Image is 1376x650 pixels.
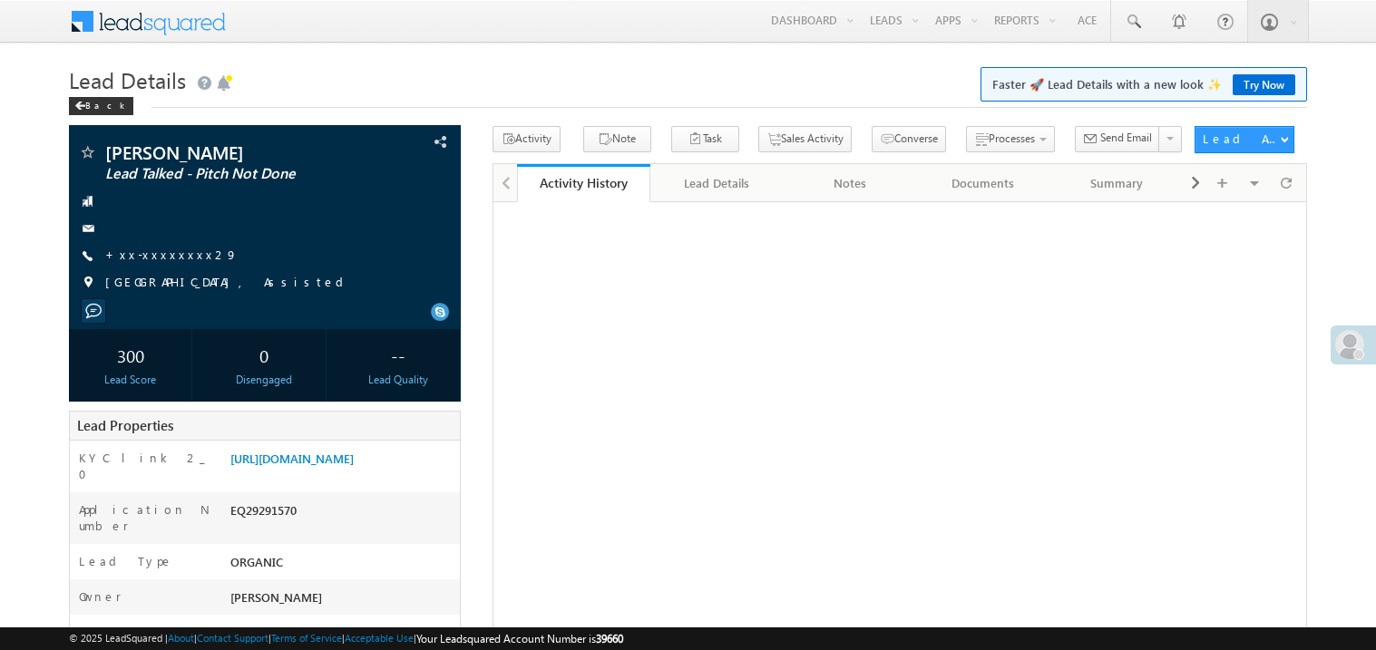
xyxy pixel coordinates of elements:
[917,164,1050,202] a: Documents
[73,372,188,388] div: Lead Score
[341,372,455,388] div: Lead Quality
[583,126,651,152] button: Note
[758,126,852,152] button: Sales Activity
[105,247,238,262] a: +xx-xxxxxxxx29
[493,126,561,152] button: Activity
[1203,131,1280,147] div: Lead Actions
[1195,126,1294,153] button: Lead Actions
[416,632,623,645] span: Your Leadsquared Account Number is
[226,553,460,578] div: ORGANIC
[271,632,342,644] a: Terms of Service
[69,630,623,647] span: © 2025 LeadSquared | | | | |
[341,338,455,372] div: --
[105,143,348,161] span: [PERSON_NAME]
[1100,130,1152,146] span: Send Email
[79,450,211,482] label: KYC link 2_0
[207,372,321,388] div: Disengaged
[230,589,322,605] span: [PERSON_NAME]
[105,274,350,292] span: [GEOGRAPHIC_DATA], Assisted
[345,632,414,644] a: Acceptable Use
[79,501,211,534] label: Application Number
[197,632,268,644] a: Contact Support
[230,451,354,466] a: [URL][DOMAIN_NAME]
[665,172,767,194] div: Lead Details
[932,172,1034,194] div: Documents
[73,338,188,372] div: 300
[1233,74,1295,95] a: Try Now
[872,126,946,152] button: Converse
[650,164,784,202] a: Lead Details
[79,588,122,605] label: Owner
[1050,164,1184,202] a: Summary
[168,632,194,644] a: About
[105,165,348,183] span: Lead Talked - Pitch Not Done
[79,553,173,569] label: Lead Type
[69,65,186,94] span: Lead Details
[207,338,321,372] div: 0
[69,97,133,115] div: Back
[226,501,460,527] div: EQ29291570
[798,172,901,194] div: Notes
[517,164,650,202] a: Activity History
[77,416,173,434] span: Lead Properties
[596,632,623,645] span: 39660
[992,75,1295,93] span: Faster 🚀 Lead Details with a new look ✨
[531,174,637,191] div: Activity History
[1065,172,1167,194] div: Summary
[989,131,1035,145] span: Processes
[69,96,142,112] a: Back
[784,164,917,202] a: Notes
[671,126,739,152] button: Task
[1075,126,1160,152] button: Send Email
[966,126,1055,152] button: Processes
